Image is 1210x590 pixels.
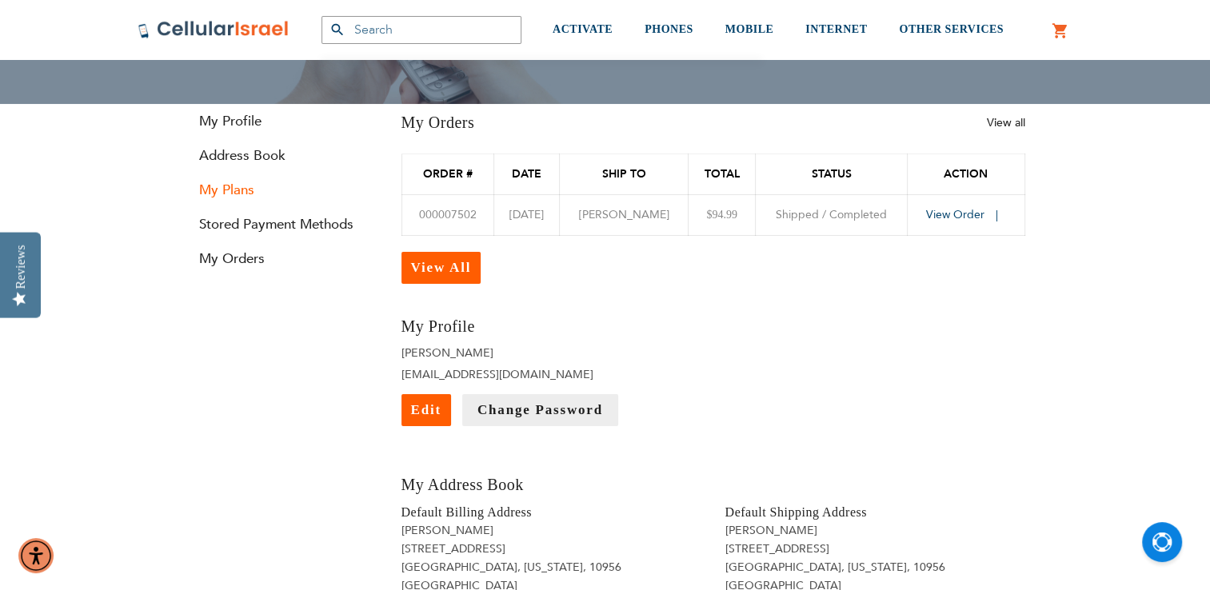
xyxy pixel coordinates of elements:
[706,209,737,221] span: $94.99
[401,394,451,426] a: Edit
[138,20,290,39] img: Cellular Israel Logo
[401,316,701,337] h3: My Profile
[645,23,693,35] span: PHONES
[493,195,560,236] td: [DATE]
[756,195,908,236] td: Shipped / Completed
[14,245,28,289] div: Reviews
[987,115,1025,130] a: View all
[401,154,493,195] th: Order #
[401,112,475,134] h3: My Orders
[725,504,1025,521] h4: Default Shipping Address
[926,207,984,222] span: View Order
[18,538,54,573] div: Accessibility Menu
[401,345,701,361] li: [PERSON_NAME]
[805,23,867,35] span: INTERNET
[689,154,756,195] th: Total
[186,215,377,233] a: Stored Payment Methods
[493,154,560,195] th: Date
[321,16,521,44] input: Search
[401,476,524,493] span: My Address Book
[186,249,377,268] a: My Orders
[401,504,701,521] h4: Default Billing Address
[186,112,377,130] a: My Profile
[186,181,377,199] a: My Plans
[186,146,377,165] a: Address Book
[908,154,1024,195] th: Action
[401,195,493,236] td: 000007502
[560,154,689,195] th: Ship To
[401,252,481,284] a: View All
[411,260,472,275] span: View All
[756,154,908,195] th: Status
[553,23,613,35] span: ACTIVATE
[560,195,689,236] td: [PERSON_NAME]
[462,394,618,426] a: Change Password
[926,207,1006,222] a: View Order
[725,23,774,35] span: MOBILE
[899,23,1004,35] span: OTHER SERVICES
[411,402,441,417] span: Edit
[401,367,701,382] li: [EMAIL_ADDRESS][DOMAIN_NAME]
